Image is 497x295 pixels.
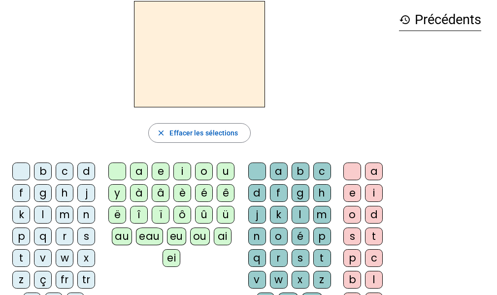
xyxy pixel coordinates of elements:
[270,184,288,202] div: f
[34,249,52,267] div: v
[313,228,331,245] div: p
[12,249,30,267] div: t
[190,228,210,245] div: ou
[130,206,148,224] div: î
[313,271,331,289] div: z
[217,206,234,224] div: ü
[34,163,52,180] div: b
[343,228,361,245] div: s
[12,184,30,202] div: f
[112,228,132,245] div: au
[130,163,148,180] div: a
[365,184,383,202] div: i
[248,184,266,202] div: d
[108,206,126,224] div: ë
[313,206,331,224] div: m
[56,249,73,267] div: w
[313,249,331,267] div: t
[248,271,266,289] div: v
[365,228,383,245] div: t
[365,271,383,289] div: l
[157,129,166,137] mat-icon: close
[313,163,331,180] div: c
[343,271,361,289] div: b
[270,228,288,245] div: o
[248,249,266,267] div: q
[77,249,95,267] div: x
[108,184,126,202] div: y
[77,206,95,224] div: n
[217,163,234,180] div: u
[270,271,288,289] div: w
[34,184,52,202] div: g
[270,206,288,224] div: k
[34,206,52,224] div: l
[292,249,309,267] div: s
[136,228,163,245] div: eau
[77,163,95,180] div: d
[365,249,383,267] div: c
[173,184,191,202] div: è
[270,163,288,180] div: a
[167,228,186,245] div: eu
[12,228,30,245] div: p
[292,163,309,180] div: b
[56,163,73,180] div: c
[292,271,309,289] div: x
[152,206,169,224] div: ï
[248,206,266,224] div: j
[77,271,95,289] div: tr
[173,163,191,180] div: i
[130,184,148,202] div: à
[343,249,361,267] div: p
[163,249,180,267] div: ei
[169,127,238,139] span: Effacer les sélections
[399,9,481,31] h3: Précédents
[152,184,169,202] div: â
[343,184,361,202] div: e
[292,184,309,202] div: g
[214,228,232,245] div: ai
[56,206,73,224] div: m
[195,206,213,224] div: û
[12,271,30,289] div: z
[270,249,288,267] div: r
[313,184,331,202] div: h
[34,271,52,289] div: ç
[34,228,52,245] div: q
[173,206,191,224] div: ô
[343,206,361,224] div: o
[195,163,213,180] div: o
[77,184,95,202] div: j
[365,163,383,180] div: a
[217,184,234,202] div: ê
[56,184,73,202] div: h
[248,228,266,245] div: n
[152,163,169,180] div: e
[56,228,73,245] div: r
[292,228,309,245] div: é
[195,184,213,202] div: é
[148,123,250,143] button: Effacer les sélections
[365,206,383,224] div: d
[77,228,95,245] div: s
[12,206,30,224] div: k
[292,206,309,224] div: l
[56,271,73,289] div: fr
[399,14,411,26] mat-icon: history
